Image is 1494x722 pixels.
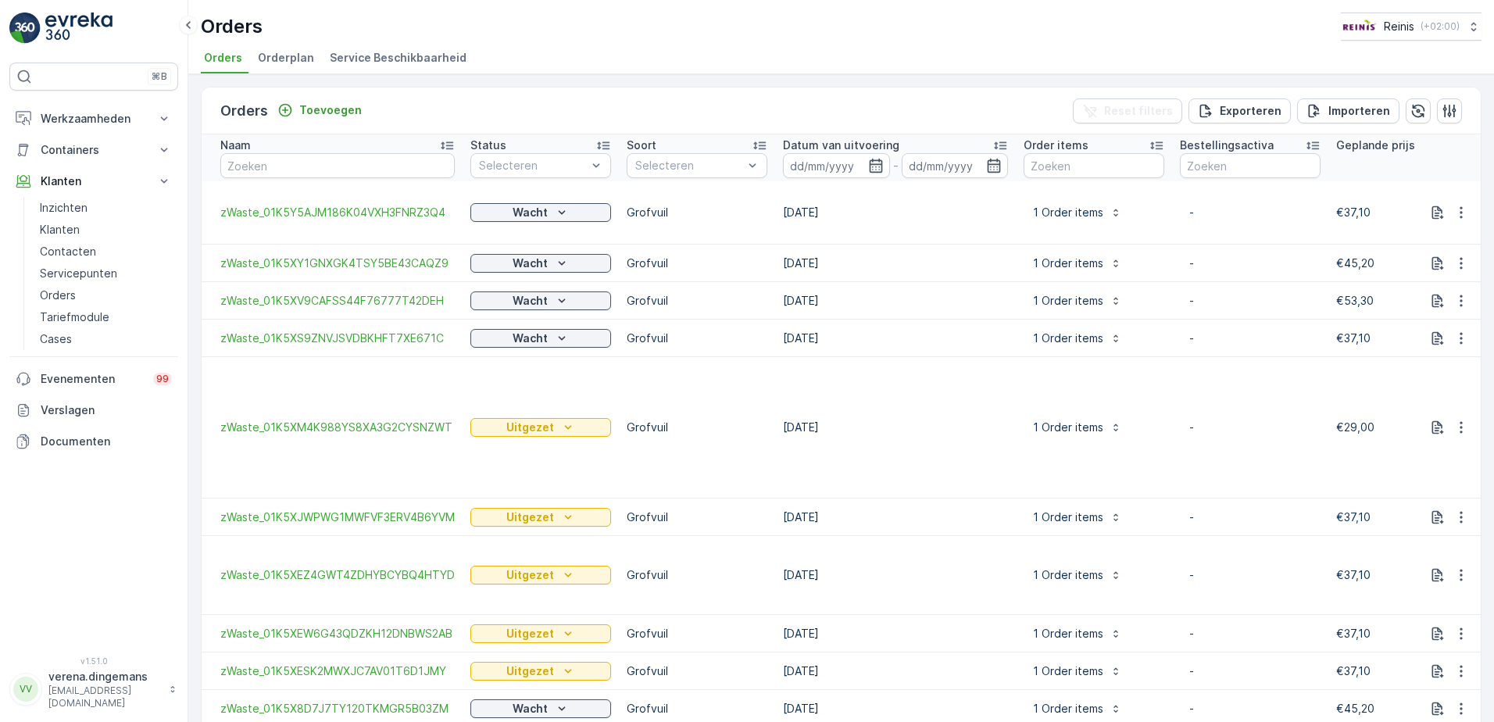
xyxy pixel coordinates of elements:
span: €37,10 [1336,627,1371,640]
p: Grofvuil [627,626,767,642]
p: Bestellingsactiva [1180,138,1274,153]
p: 1 Order items [1033,626,1103,642]
button: Wacht [470,699,611,718]
p: Orders [40,288,76,303]
p: - [1189,701,1311,717]
p: Grofvuil [627,256,767,271]
p: 1 Order items [1033,567,1103,583]
a: zWaste_01K5Y5AJM186K04VXH3FNRZ3Q4 [220,205,455,220]
a: Orders [34,284,178,306]
a: zWaste_01K5XM4K988YS8XA3G2CYSNZWT [220,420,455,435]
p: Documenten [41,434,172,449]
a: Inzichten [34,197,178,219]
a: Klanten [34,219,178,241]
button: Werkzaamheden [9,103,178,134]
a: Verslagen [9,395,178,426]
p: [EMAIL_ADDRESS][DOMAIN_NAME] [48,684,161,709]
span: zWaste_01K5XESK2MWXJC7AV01T6D1JMY [220,663,455,679]
p: ⌘B [152,70,167,83]
a: zWaste_01K5XEZ4GWT4ZDHYBCYBQ4HTYD [220,567,455,583]
button: Uitgezet [470,662,611,681]
button: Uitgezet [470,624,611,643]
p: Soort [627,138,656,153]
p: Klanten [41,173,147,189]
button: 1 Order items [1024,326,1131,351]
p: - [1189,331,1311,346]
p: 1 Order items [1033,256,1103,271]
a: zWaste_01K5X8D7J7TY120TKMGR5B03ZM [220,701,455,717]
p: Containers [41,142,147,158]
input: Zoeken [220,153,455,178]
button: 1 Order items [1024,288,1131,313]
button: Importeren [1297,98,1399,123]
a: zWaste_01K5XS9ZNVJSVDBKHFT7XE671C [220,331,455,346]
p: Grofvuil [627,293,767,309]
img: logo_light-DOdMpM7g.png [45,13,113,44]
button: Uitgezet [470,418,611,437]
p: - [1189,567,1311,583]
button: VVverena.dingemans[EMAIL_ADDRESS][DOMAIN_NAME] [9,669,178,709]
button: Toevoegen [271,101,368,120]
span: €37,10 [1336,206,1371,219]
p: Naam [220,138,251,153]
button: Reinis(+02:00) [1341,13,1481,41]
button: 1 Order items [1024,621,1131,646]
p: Servicepunten [40,266,117,281]
button: Reset filters [1073,98,1182,123]
button: Containers [9,134,178,166]
p: Order items [1024,138,1088,153]
p: Contacten [40,244,96,259]
img: Reinis-Logo-Vrijstaand_Tekengebied-1-copy2_aBO4n7j.png [1341,18,1378,35]
p: Grofvuil [627,701,767,717]
p: Tariefmodule [40,309,109,325]
button: Wacht [470,203,611,222]
button: Exporteren [1188,98,1291,123]
span: €37,10 [1336,664,1371,677]
div: VV [13,677,38,702]
p: Exporteren [1220,103,1281,119]
p: Grofvuil [627,567,767,583]
a: zWaste_01K5XJWPWG1MWFVF3ERV4B6YVM [220,509,455,525]
p: Orders [201,14,263,39]
a: Documenten [9,426,178,457]
button: Klanten [9,166,178,197]
p: Grofvuil [627,205,767,220]
a: Contacten [34,241,178,263]
p: Reset filters [1104,103,1173,119]
p: 1 Order items [1033,701,1103,717]
p: Wacht [513,293,548,309]
input: dd/mm/yyyy [902,153,1009,178]
p: Inzichten [40,200,88,216]
td: [DATE] [775,652,1016,690]
p: - [1189,663,1311,679]
p: Selecteren [479,158,587,173]
input: Zoeken [1024,153,1164,178]
p: Klanten [40,222,80,238]
p: Uitgezet [506,567,554,583]
a: zWaste_01K5XEW6G43QDZKH12DNBWS2AB [220,626,455,642]
button: 1 Order items [1024,696,1131,721]
td: [DATE] [775,615,1016,652]
p: Selecteren [635,158,743,173]
a: Cases [34,328,178,350]
p: Datum van uitvoering [783,138,899,153]
p: Wacht [513,331,548,346]
p: Uitgezet [506,509,554,525]
span: v 1.51.0 [9,656,178,666]
p: - [1189,420,1311,435]
span: Orderplan [258,50,314,66]
p: Uitgezet [506,626,554,642]
p: Grofvuil [627,509,767,525]
td: [DATE] [775,282,1016,320]
a: zWaste_01K5XY1GNXGK4TSY5BE43CAQZ9 [220,256,455,271]
p: Importeren [1328,103,1390,119]
a: Tariefmodule [34,306,178,328]
p: - [893,156,899,175]
button: Wacht [470,291,611,310]
p: Werkzaamheden [41,111,147,127]
input: Zoeken [1180,153,1321,178]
